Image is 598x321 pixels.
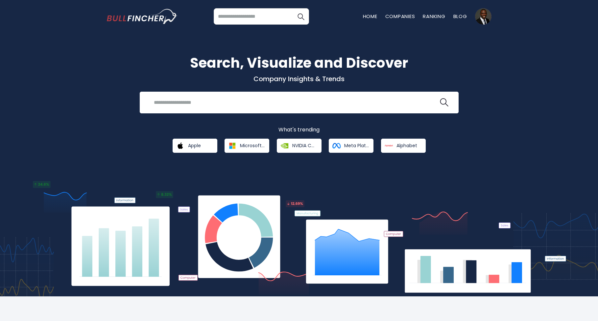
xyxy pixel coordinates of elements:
a: NVIDIA Corporation [277,139,322,153]
a: Blog [453,13,467,20]
p: Company Insights & Trends [107,75,491,83]
button: Search [293,8,309,25]
a: Alphabet [381,139,426,153]
span: Apple [188,143,201,149]
a: Home [363,13,377,20]
a: Meta Platforms [329,139,373,153]
a: Companies [385,13,415,20]
img: bullfincher logo [107,9,178,24]
h1: Search, Visualize and Discover [107,53,491,73]
a: Apple [173,139,217,153]
img: search icon [440,98,448,107]
span: Alphabet [396,143,417,149]
span: Microsoft Corporation [240,143,265,149]
span: NVIDIA Corporation [292,143,317,149]
p: What's trending [107,126,491,133]
a: Microsoft Corporation [225,139,269,153]
span: Meta Platforms [344,143,369,149]
a: Ranking [423,13,445,20]
a: Go to homepage [107,9,178,24]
